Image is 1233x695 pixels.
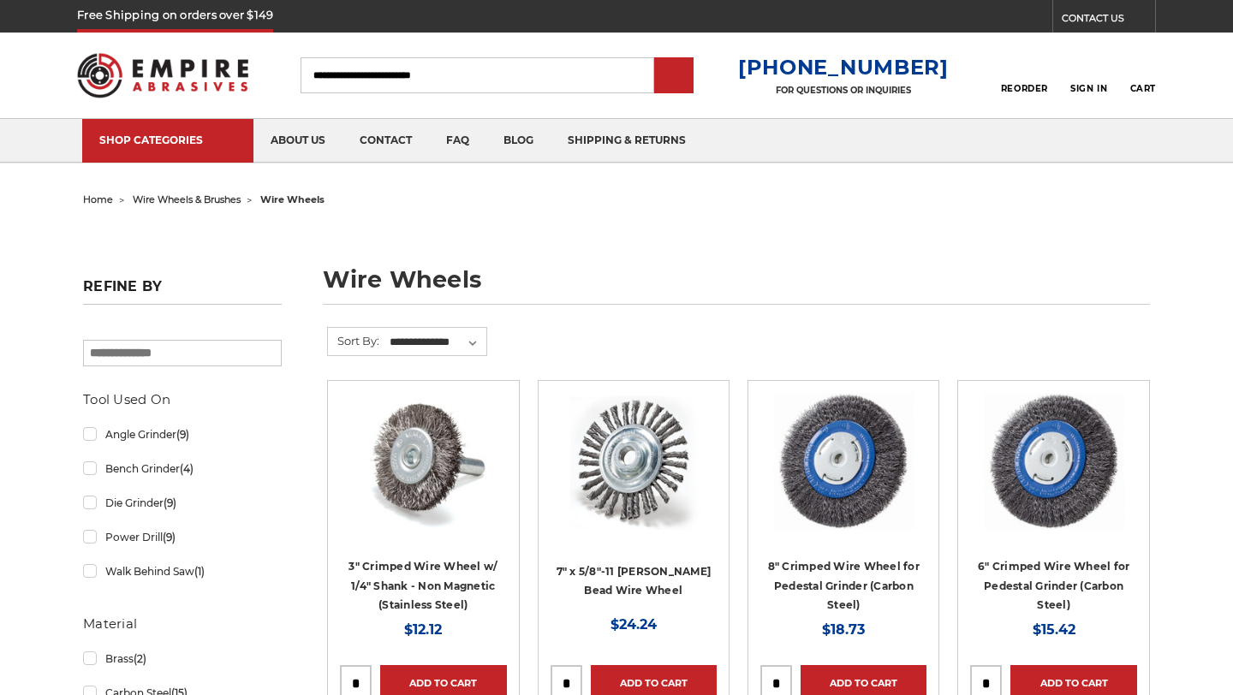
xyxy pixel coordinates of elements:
span: $24.24 [611,616,657,633]
p: FOR QUESTIONS OR INQUIRIES [738,85,949,96]
span: $18.73 [822,621,865,638]
a: home [83,193,113,205]
a: shipping & returns [551,119,703,163]
select: Sort By: [387,330,486,355]
span: wire wheels [260,193,325,205]
label: Sort By: [328,328,379,353]
a: Crimped Wire Wheel with Shank Non Magnetic [340,393,506,559]
a: Reorder [1001,56,1048,93]
img: 7" x 5/8"-11 Stringer Bead Wire Wheel [565,393,702,530]
a: 3" Crimped Wire Wheel w/ 1/4" Shank - Non Magnetic (Stainless Steel) [348,560,497,611]
a: faq [429,119,486,163]
img: 6" Crimped Wire Wheel for Pedestal Grinder [982,393,1126,530]
input: Submit [657,59,691,93]
h5: Material [83,614,282,634]
a: Brass(2) [83,644,282,674]
a: 6" Crimped Wire Wheel for Pedestal Grinder (Carbon Steel) [978,560,1129,611]
span: (9) [163,531,176,544]
span: (2) [134,652,146,665]
a: Power Drill(9) [83,522,282,552]
a: 7" x 5/8"-11 [PERSON_NAME] Bead Wire Wheel [557,565,712,597]
a: contact [342,119,429,163]
a: Cart [1130,56,1156,94]
span: Cart [1130,83,1156,94]
h1: wire wheels [323,268,1150,305]
span: (4) [180,462,194,475]
a: [PHONE_NUMBER] [738,55,949,80]
a: Angle Grinder(9) [83,419,282,449]
a: Walk Behind Saw(1) [83,556,282,586]
h5: Tool Used On [83,389,282,410]
span: $12.12 [404,621,442,638]
a: Die Grinder(9) [83,488,282,518]
div: SHOP CATEGORIES [99,134,236,146]
span: (9) [176,428,189,441]
a: blog [486,119,551,163]
a: 8" Crimped Wire Wheel for Pedestal Grinder (Carbon Steel) [768,560,920,611]
span: (9) [164,496,176,509]
span: Sign In [1070,83,1107,94]
h5: Refine by [83,278,282,305]
img: Crimped Wire Wheel with Shank Non Magnetic [354,393,491,530]
a: Bench Grinder(4) [83,454,282,484]
span: (1) [194,565,205,578]
a: CONTACT US [1062,9,1155,33]
span: Reorder [1001,83,1048,94]
span: $15.42 [1033,621,1075,638]
a: 6" Crimped Wire Wheel for Pedestal Grinder [970,393,1136,559]
a: about us [253,119,342,163]
a: 8" Crimped Wire Wheel for Pedestal Grinder [760,393,926,559]
img: 8" Crimped Wire Wheel for Pedestal Grinder [771,393,915,530]
a: wire wheels & brushes [133,193,241,205]
a: 7" x 5/8"-11 Stringer Bead Wire Wheel [551,393,717,559]
img: Empire Abrasives [77,42,248,109]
